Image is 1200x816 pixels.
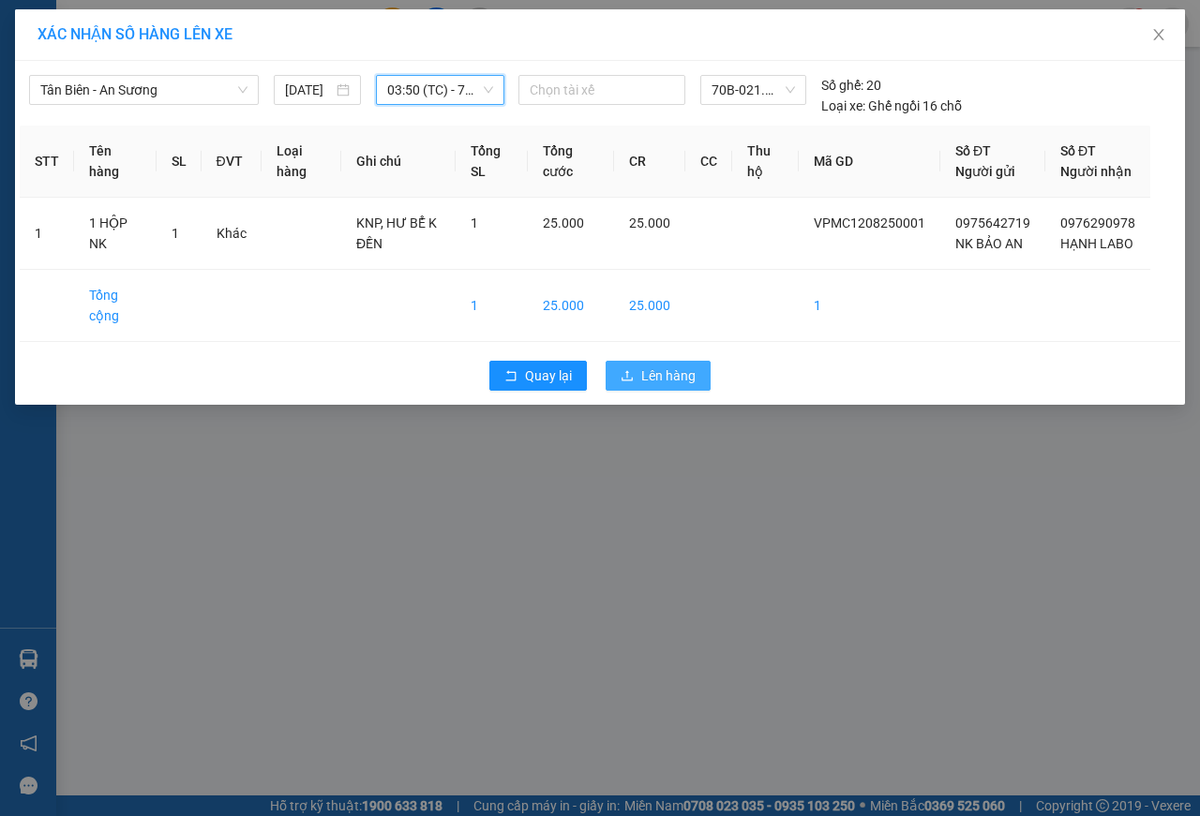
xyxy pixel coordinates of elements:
[732,126,799,198] th: Thu hộ
[74,270,157,342] td: Tổng cộng
[814,215,925,230] span: VPMC1208250001
[528,270,614,342] td: 25.000
[606,361,711,391] button: uploadLên hàng
[356,215,437,251] span: KNP, HƯ BỂ K ĐỀN
[202,126,262,198] th: ĐVT
[148,30,252,53] span: Bến xe [GEOGRAPHIC_DATA]
[685,126,732,198] th: CC
[821,75,863,96] span: Số ghế:
[1060,215,1135,230] span: 0976290978
[821,75,881,96] div: 20
[341,126,456,198] th: Ghi chú
[148,83,230,95] span: Hotline: 19001152
[40,76,247,104] span: Tân Biên - An Sương
[262,126,341,198] th: Loại hàng
[821,96,865,116] span: Loại xe:
[1060,143,1096,158] span: Số ĐT
[172,226,179,241] span: 1
[456,270,528,342] td: 1
[821,96,962,116] div: Ghế ngồi 16 chỗ
[525,365,572,386] span: Quay lại
[629,215,670,230] span: 25.000
[1132,9,1185,62] button: Close
[614,126,685,198] th: CR
[285,80,333,100] input: 12/08/2025
[37,25,232,43] span: XÁC NHẬN SỐ HÀNG LÊN XE
[955,215,1030,230] span: 0975642719
[1151,27,1166,42] span: close
[7,11,90,94] img: logo
[955,143,991,158] span: Số ĐT
[456,126,528,198] th: Tổng SL
[20,198,74,270] td: 1
[799,126,940,198] th: Mã GD
[504,369,517,384] span: rollback
[387,76,492,104] span: 03:50 (TC) - 70B-021.35
[489,361,587,391] button: rollbackQuay lại
[94,119,200,133] span: VPMC1208250001
[6,136,114,147] span: In ngày:
[471,215,478,230] span: 1
[955,164,1015,179] span: Người gửi
[6,121,199,132] span: [PERSON_NAME]:
[528,126,614,198] th: Tổng cước
[74,126,157,198] th: Tên hàng
[543,215,584,230] span: 25.000
[955,236,1023,251] span: NK BẢO AN
[148,10,257,26] strong: ĐỒNG PHƯỚC
[41,136,114,147] span: 02:31:23 [DATE]
[1060,236,1133,251] span: HẠNH LABO
[1060,164,1132,179] span: Người nhận
[20,126,74,198] th: STT
[202,198,262,270] td: Khác
[641,365,696,386] span: Lên hàng
[148,56,258,80] span: 01 Võ Văn Truyện, KP.1, Phường 2
[74,198,157,270] td: 1 HỘP NK
[51,101,230,116] span: -----------------------------------------
[157,126,202,198] th: SL
[614,270,685,342] td: 25.000
[712,76,795,104] span: 70B-021.35
[799,270,940,342] td: 1
[621,369,634,384] span: upload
